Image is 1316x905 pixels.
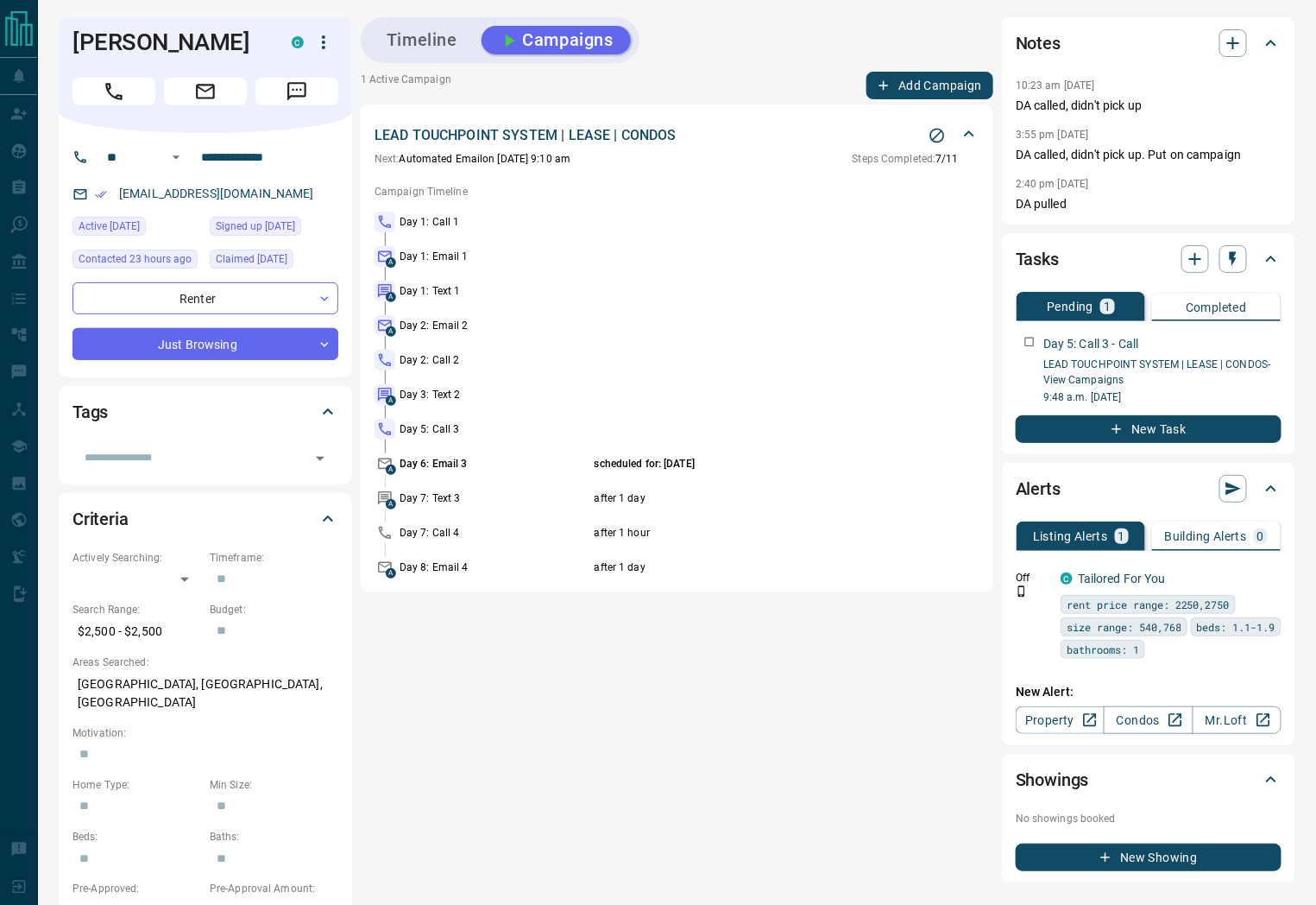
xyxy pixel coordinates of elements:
[400,560,590,575] p: Day 8: Email 4
[1193,706,1281,734] a: Mr.Loft
[210,550,338,566] p: Timeframe:
[72,881,201,896] p: Pre-Approved:
[386,326,396,337] span: A
[1016,245,1059,273] h2: Tasks
[1186,301,1247,313] p: Completed
[1257,530,1264,542] p: 0
[853,151,959,167] p: 7 / 11
[386,257,396,268] span: A
[72,829,201,845] p: Beds:
[1016,766,1089,794] h2: Showings
[1165,530,1247,542] p: Building Alerts
[216,218,295,235] span: Signed up [DATE]
[1016,22,1281,64] div: Notes
[72,670,338,717] p: [GEOGRAPHIC_DATA], [GEOGRAPHIC_DATA], [GEOGRAPHIC_DATA]
[400,249,590,264] p: Day 1: Email 1
[95,188,107,200] svg: Email Verified
[72,250,201,274] div: Sun Sep 14 2025
[400,387,590,402] p: Day 3: Text 2
[375,122,979,170] div: LEAD TOUCHPOINT SYSTEM | LEASE | CONDOSStop CampaignNext:Automated Emailon [DATE] 9:10 amSteps Co...
[1016,811,1281,826] p: No showings booked
[216,250,287,268] span: Claimed [DATE]
[400,525,590,541] p: Day 7: Call 4
[1118,530,1125,542] p: 1
[72,217,201,241] div: Fri Sep 12 2025
[361,72,451,99] p: 1 Active Campaign
[595,525,912,541] p: after 1 hour
[72,398,108,426] h2: Tags
[72,328,338,360] div: Just Browsing
[1016,706,1105,734] a: Property
[853,153,936,165] span: Steps Completed:
[369,26,475,54] button: Timeline
[375,153,400,165] span: Next:
[386,499,396,509] span: A
[1016,759,1281,801] div: Showings
[386,396,396,406] span: A
[1104,301,1111,313] p: 1
[1016,178,1089,190] p: 2:40 pm [DATE]
[72,617,201,646] p: $2,500 - $2,500
[1016,238,1281,280] div: Tasks
[1043,389,1281,405] p: 9:48 a.m. [DATE]
[1104,706,1193,734] a: Condos
[1043,358,1271,386] a: LEAD TOUCHPOINT SYSTEM | LEASE | CONDOS- View Campaigns
[1197,618,1275,636] span: beds: 1.1-1.9
[72,655,338,670] p: Areas Searched:
[210,777,338,793] p: Min Size:
[72,28,266,56] h1: [PERSON_NAME]
[400,490,590,506] p: Day 7: Text 3
[400,214,590,230] p: Day 1: Call 1
[386,568,396,579] span: A
[1067,618,1181,636] span: size range: 540,768
[400,421,590,437] p: Day 5: Call 3
[1067,596,1230,613] span: rent price range: 2250,2750
[595,490,912,506] p: after 1 day
[400,283,590,299] p: Day 1: Text 1
[1067,641,1139,658] span: bathrooms: 1
[1016,475,1061,503] h2: Alerts
[1016,415,1281,443] button: New Task
[386,292,396,302] span: A
[292,36,304,48] div: condos.ca
[72,725,338,741] p: Motivation:
[79,218,140,235] span: Active [DATE]
[210,881,338,896] p: Pre-Approval Amount:
[1016,585,1028,598] svg: Push Notification Only
[1033,530,1108,542] p: Listing Alerts
[166,147,186,168] button: Open
[210,829,338,845] p: Baths:
[595,456,912,471] p: scheduled for: [DATE]
[375,151,570,167] p: Automated Email on [DATE] 9:10 am
[72,602,201,617] p: Search Range:
[400,456,590,471] p: Day 6: Email 3
[308,446,332,471] button: Open
[375,125,677,146] p: LEAD TOUCHPOINT SYSTEM | LEASE | CONDOS
[1061,573,1073,585] div: condos.ca
[482,26,631,54] button: Campaigns
[255,78,338,105] span: Message
[210,217,338,241] div: Fri Sep 12 2025
[1016,29,1061,57] h2: Notes
[924,123,950,149] button: Stop Campaign
[72,391,338,433] div: Tags
[866,72,993,99] button: Add Campaign
[210,250,338,274] div: Fri Sep 12 2025
[72,777,201,793] p: Home Type:
[595,560,912,575] p: after 1 day
[1078,572,1166,585] a: Tailored For You
[1016,97,1281,115] p: DA called, didn't pick up
[1016,79,1095,92] p: 10:23 am [DATE]
[1016,468,1281,509] div: Alerts
[1016,146,1281,164] p: DA called, didn't pick up. Put on campaign
[375,184,979,199] p: Campaign Timeline
[1016,129,1089,141] p: 3:55 pm [DATE]
[1043,335,1139,353] p: Day 5: Call 3 - Call
[72,505,129,533] h2: Criteria
[1016,195,1281,213] p: DA pulled
[72,78,155,105] span: Call
[1016,683,1281,701] p: New Alert:
[1047,301,1093,313] p: Pending
[72,498,338,540] div: Criteria
[72,282,338,314] div: Renter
